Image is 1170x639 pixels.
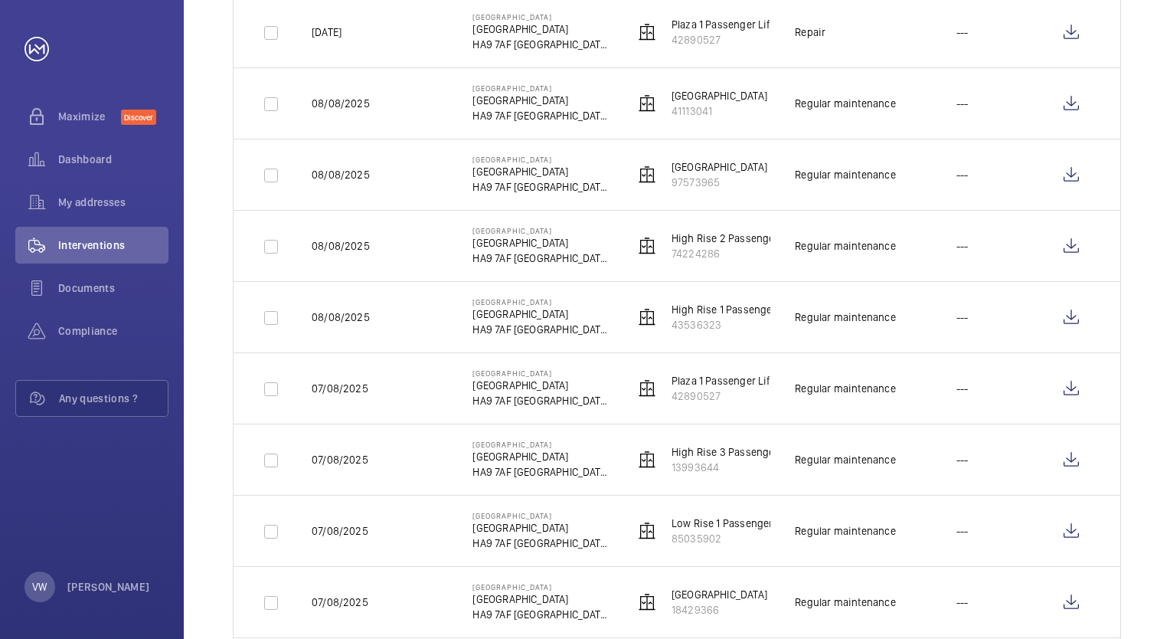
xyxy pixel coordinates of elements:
[672,531,792,546] p: 85035902
[58,323,168,339] span: Compliance
[672,32,774,48] p: 42890527
[472,164,609,179] p: [GEOGRAPHIC_DATA]
[795,523,895,539] div: Regular maintenance
[956,25,969,40] p: ---
[638,23,656,41] img: elevator.svg
[58,280,168,296] span: Documents
[312,310,370,325] p: 08/08/2025
[795,595,895,610] div: Regular maintenance
[121,110,156,125] span: Discover
[795,381,895,396] div: Regular maintenance
[312,595,368,610] p: 07/08/2025
[795,167,895,182] div: Regular maintenance
[472,449,609,464] p: [GEOGRAPHIC_DATA]
[472,536,609,551] p: HA9 7AF [GEOGRAPHIC_DATA]
[312,167,370,182] p: 08/08/2025
[638,379,656,398] img: elevator.svg
[472,37,609,52] p: HA9 7AF [GEOGRAPHIC_DATA]
[672,317,795,333] p: 43536323
[672,103,838,119] p: 41113041
[472,440,609,449] p: [GEOGRAPHIC_DATA]
[672,602,786,618] p: 18429366
[795,25,825,40] div: Repair
[672,231,797,246] p: High Rise 2 Passenger Lift
[472,251,609,266] p: HA9 7AF [GEOGRAPHIC_DATA]
[672,444,797,460] p: High Rise 3 Passenger Lift
[638,165,656,184] img: elevator.svg
[795,238,895,254] div: Regular maintenance
[956,96,969,111] p: ---
[672,175,838,190] p: 97573965
[672,388,774,404] p: 42890527
[638,94,656,113] img: elevator.svg
[312,96,370,111] p: 08/08/2025
[795,310,895,325] div: Regular maintenance
[472,179,609,195] p: HA9 7AF [GEOGRAPHIC_DATA]
[58,109,121,124] span: Maximize
[312,381,368,396] p: 07/08/2025
[638,593,656,611] img: elevator.svg
[956,238,969,254] p: ---
[58,152,168,167] span: Dashboard
[472,607,609,622] p: HA9 7AF [GEOGRAPHIC_DATA]
[672,159,838,175] p: [GEOGRAPHIC_DATA] Passenger Lift
[67,579,150,595] p: [PERSON_NAME]
[472,322,609,337] p: HA9 7AF [GEOGRAPHIC_DATA]
[472,591,609,607] p: [GEOGRAPHIC_DATA]
[58,238,168,253] span: Interventions
[672,373,774,388] p: Plaza 1 Passenger Lift
[472,235,609,251] p: [GEOGRAPHIC_DATA]
[472,21,609,37] p: [GEOGRAPHIC_DATA]
[472,155,609,164] p: [GEOGRAPHIC_DATA]
[638,237,656,255] img: elevator.svg
[312,238,370,254] p: 08/08/2025
[472,12,609,21] p: [GEOGRAPHIC_DATA]
[472,297,609,306] p: [GEOGRAPHIC_DATA]
[956,452,969,467] p: ---
[472,226,609,235] p: [GEOGRAPHIC_DATA]
[472,582,609,591] p: [GEOGRAPHIC_DATA]
[472,393,609,408] p: HA9 7AF [GEOGRAPHIC_DATA]
[312,452,368,467] p: 07/08/2025
[472,369,609,378] p: [GEOGRAPHIC_DATA]
[956,167,969,182] p: ---
[672,88,838,103] p: [GEOGRAPHIC_DATA] Passenger Lift
[672,302,795,317] p: High Rise 1 Passenger Lift
[59,391,168,406] span: Any questions ?
[58,195,168,210] span: My addresses
[312,25,342,40] p: [DATE]
[956,595,969,610] p: ---
[472,306,609,322] p: [GEOGRAPHIC_DATA]
[795,96,895,111] div: Regular maintenance
[472,464,609,480] p: HA9 7AF [GEOGRAPHIC_DATA]
[956,381,969,396] p: ---
[472,378,609,393] p: [GEOGRAPHIC_DATA]
[795,452,895,467] div: Regular maintenance
[956,310,969,325] p: ---
[638,308,656,326] img: elevator.svg
[672,516,792,531] p: Low Rise 1 Passenger Lift
[472,84,609,93] p: [GEOGRAPHIC_DATA]
[312,523,368,539] p: 07/08/2025
[472,511,609,520] p: [GEOGRAPHIC_DATA]
[472,520,609,536] p: [GEOGRAPHIC_DATA]
[638,522,656,540] img: elevator.svg
[32,579,47,595] p: VW
[672,587,786,602] p: [GEOGRAPHIC_DATA] Lift
[672,460,797,475] p: 13993644
[956,523,969,539] p: ---
[672,246,797,261] p: 74224286
[472,108,609,123] p: HA9 7AF [GEOGRAPHIC_DATA]
[672,17,774,32] p: Plaza 1 Passenger Lift
[472,93,609,108] p: [GEOGRAPHIC_DATA]
[638,451,656,469] img: elevator.svg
